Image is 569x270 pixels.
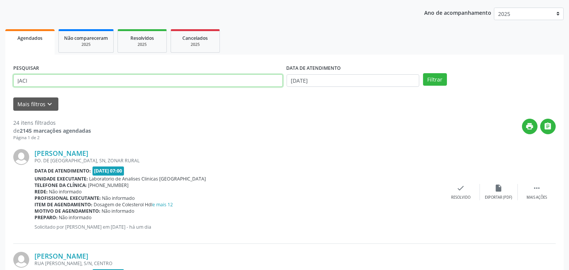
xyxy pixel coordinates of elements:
input: Nome, CNS [13,74,283,87]
i:  [544,122,552,130]
div: Resolvido [451,195,470,200]
i:  [533,184,541,192]
span: [PHONE_NUMBER] [88,182,129,188]
a: [PERSON_NAME] [34,149,88,157]
span: Não informado [49,188,82,195]
a: e mais 12 [153,201,173,208]
i: print [526,122,534,130]
span: Resolvidos [130,35,154,41]
b: Motivo de agendamento: [34,208,100,214]
div: 24 itens filtrados [13,119,91,127]
button: Mais filtroskeyboard_arrow_down [13,97,58,111]
div: Página 1 de 2 [13,135,91,141]
button: print [522,119,538,134]
div: PO. DE [GEOGRAPHIC_DATA], SN, ZONAR RURAL [34,157,442,164]
span: Não informado [102,195,135,201]
span: Não informado [59,214,92,221]
div: 2025 [176,42,214,47]
img: img [13,149,29,165]
label: PESQUISAR [13,63,39,74]
div: Exportar (PDF) [485,195,513,200]
span: Cancelados [183,35,208,41]
span: Laboratorio de Analises Clinicas [GEOGRAPHIC_DATA] [89,176,206,182]
p: Solicitado por [PERSON_NAME] em [DATE] - há um dia [34,224,442,230]
p: Ano de acompanhamento [424,8,491,17]
div: RUA [PERSON_NAME], S/N, CENTRO [34,260,442,267]
b: Data de atendimento: [34,168,91,174]
button: Filtrar [423,73,447,86]
i: check [457,184,465,192]
button:  [540,119,556,134]
span: [DATE] 07:00 [92,166,124,175]
b: Preparo: [34,214,58,221]
div: 2025 [64,42,108,47]
span: Agendados [17,35,42,41]
strong: 2145 marcações agendadas [20,127,91,134]
span: Não compareceram [64,35,108,41]
label: DATA DE ATENDIMENTO [287,63,341,74]
span: Não informado [102,208,135,214]
div: Mais ações [527,195,547,200]
img: img [13,252,29,268]
b: Profissional executante: [34,195,101,201]
div: de [13,127,91,135]
span: Dosagem de Colesterol Hdl [94,201,173,208]
input: Selecione um intervalo [287,74,419,87]
div: 2025 [123,42,161,47]
b: Item de agendamento: [34,201,92,208]
i: keyboard_arrow_down [46,100,54,108]
b: Rede: [34,188,48,195]
b: Unidade executante: [34,176,88,182]
b: Telefone da clínica: [34,182,87,188]
i: insert_drive_file [495,184,503,192]
a: [PERSON_NAME] [34,252,88,260]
